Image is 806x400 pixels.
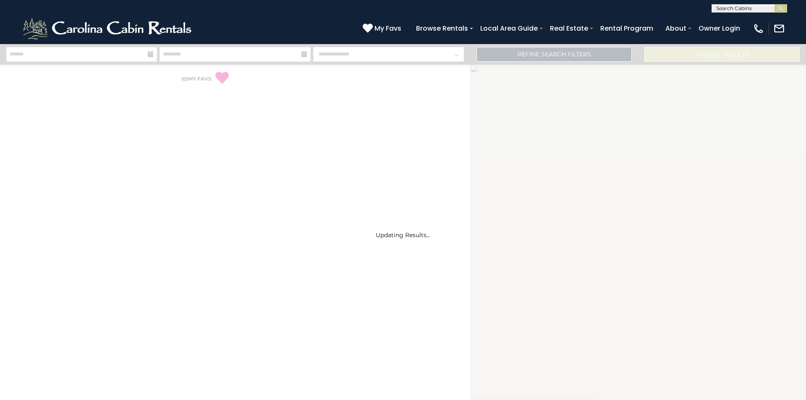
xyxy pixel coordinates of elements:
img: mail-regular-white.png [773,23,785,34]
a: Real Estate [546,21,592,36]
img: phone-regular-white.png [753,23,764,34]
a: Owner Login [694,21,744,36]
a: About [661,21,691,36]
img: White-1-2.png [21,16,195,41]
a: My Favs [363,23,403,34]
a: Rental Program [596,21,657,36]
span: My Favs [374,23,401,34]
a: Local Area Guide [476,21,542,36]
a: Browse Rentals [412,21,472,36]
